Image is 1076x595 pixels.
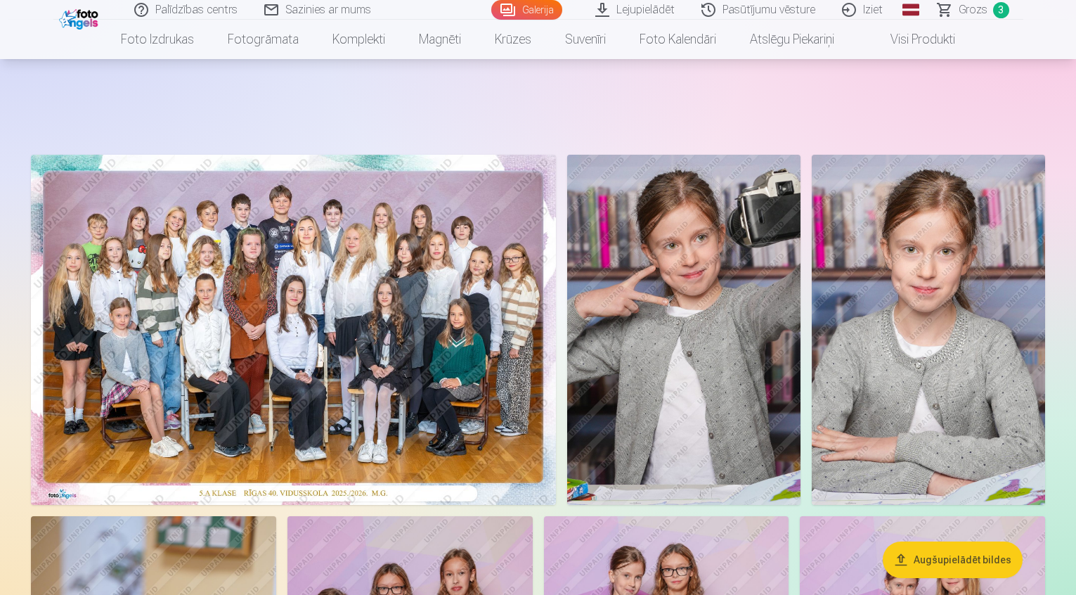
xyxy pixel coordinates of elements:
a: Foto izdrukas [104,20,211,59]
img: /fa1 [59,6,102,30]
a: Visi produkti [851,20,972,59]
a: Atslēgu piekariņi [733,20,851,59]
span: Grozs [959,1,987,18]
a: Suvenīri [548,20,623,59]
span: 3 [993,2,1009,18]
a: Foto kalendāri [623,20,733,59]
a: Fotogrāmata [211,20,316,59]
a: Krūzes [478,20,548,59]
button: Augšupielādēt bildes [883,542,1023,578]
a: Magnēti [402,20,478,59]
a: Komplekti [316,20,402,59]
